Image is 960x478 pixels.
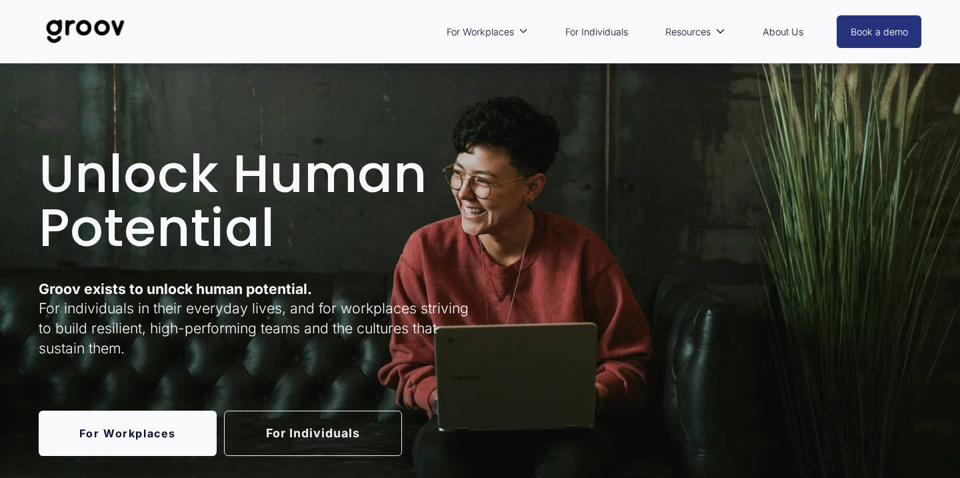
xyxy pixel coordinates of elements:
[39,411,217,456] a: For Workplaces
[440,17,535,47] a: folder dropdown
[39,280,312,297] strong: Groov exists to unlock human potential.
[559,17,635,47] a: For Individuals
[224,411,402,456] a: For Individuals
[447,23,514,41] span: For Workplaces
[665,23,711,41] span: Resources
[756,17,810,47] a: About Us
[39,9,133,53] img: Groov | Unlock Human Potential at Work and in Life
[39,147,477,255] h1: Unlock Human Potential
[39,279,477,359] p: For individuals in their everyday lives, and for workplaces striving to build resilient, high-per...
[837,15,922,48] a: Book a demo
[659,17,731,47] a: folder dropdown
